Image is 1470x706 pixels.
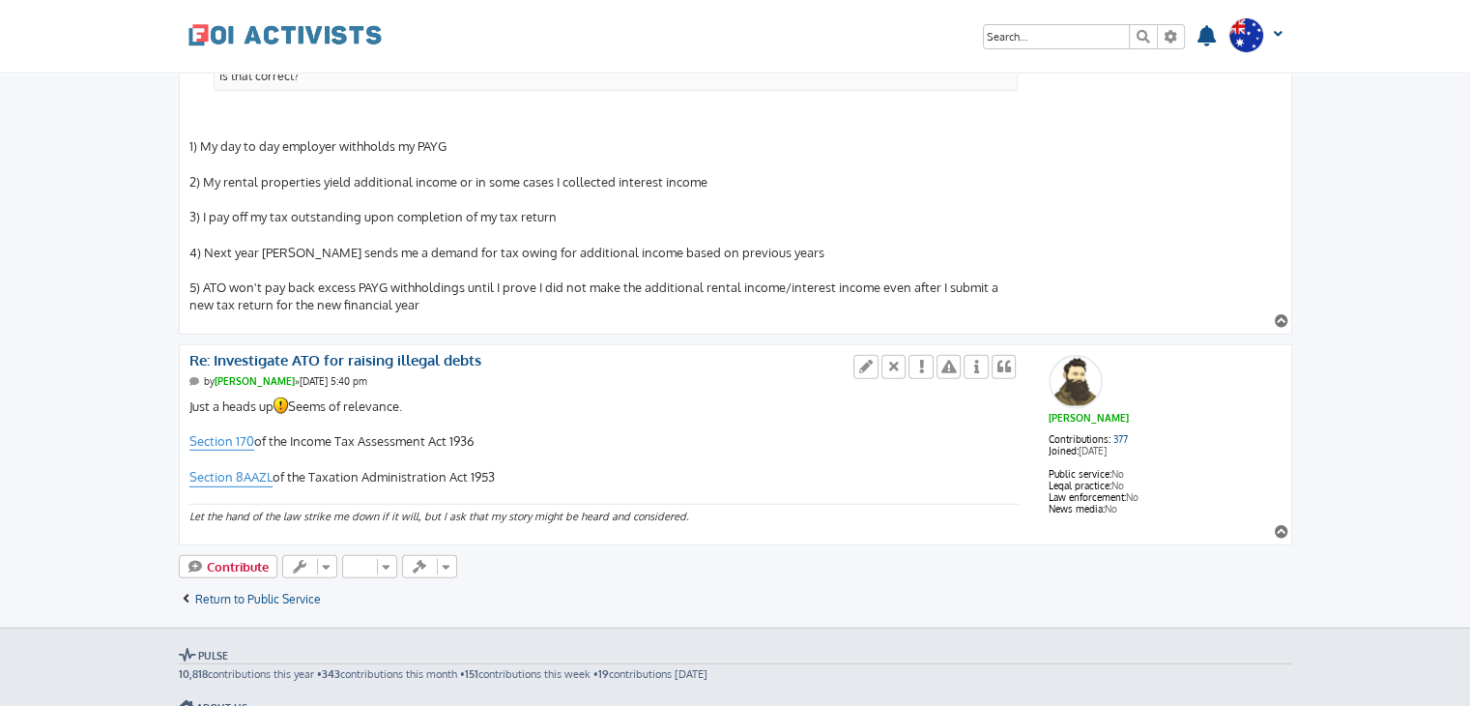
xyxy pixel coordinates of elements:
input: Search for keywords [984,25,1129,48]
a: Contribute [179,555,278,578]
span: Display and sorting options [342,555,397,578]
span: Return to Public Service [195,592,321,606]
strong: 10,818 [179,667,208,681]
a: [PERSON_NAME] [215,375,295,387]
a: Section 170 [189,432,254,451]
img: Exclamation [274,397,288,414]
span: Contribute [207,559,269,574]
span: by » [204,375,300,387]
span: Quick-mod tools [402,555,457,578]
img: User avatar [1050,356,1102,408]
a: Return to Public Service [179,592,322,607]
a: FOI Activists [188,10,382,60]
em: Let the hand of the law strike me down if it will, but I ask that my story might be heard and con... [189,510,689,523]
dd: No [1049,468,1282,480]
dd: No [1049,491,1282,503]
strong: Public service: [1049,468,1111,480]
span: Case tools [282,555,337,578]
time: [DATE] 5:40 pm [300,375,367,387]
img: User avatar [1228,17,1264,53]
div: Just a heads up Seems of relevance. of the Income Tax Assessment Act 1936 of the Taxation Adminis... [189,397,1020,488]
h3: Pulse [179,648,1292,664]
dd: No [1049,503,1282,515]
a: [PERSON_NAME] [1049,412,1129,424]
strong: 343 [322,667,340,681]
a: 377 [1113,433,1128,445]
strong: Legal practice: [1049,480,1111,491]
a: Re: Investigate ATO for raising illegal debts [189,352,481,370]
strong: 151 [465,667,478,681]
strong: Law enforcement: [1049,491,1126,503]
a: Section 8AAZL [189,468,273,486]
dd: No [1049,480,1282,491]
strong: 19 [598,667,609,681]
strong: Contributions: [1049,433,1110,445]
strong: Joined: [1049,445,1079,456]
dd: [DATE] [1049,445,1282,468]
p: contributions this year • contributions this month • contributions this week • contributions [DATE] [179,667,1292,681]
strong: News media: [1049,503,1105,515]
